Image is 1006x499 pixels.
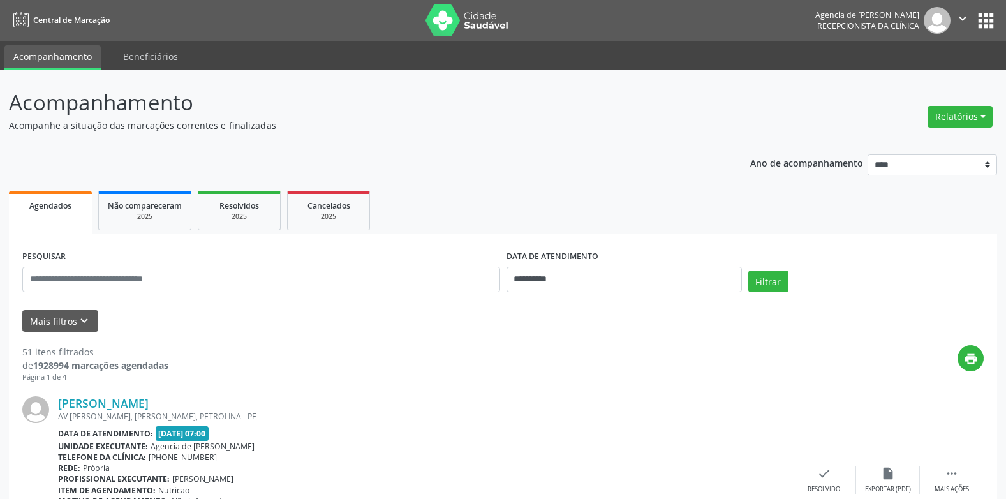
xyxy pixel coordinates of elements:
div: Mais ações [935,485,969,494]
img: img [924,7,951,34]
b: Profissional executante: [58,473,170,484]
b: Unidade executante: [58,441,148,452]
div: Agencia de [PERSON_NAME] [815,10,919,20]
i:  [945,466,959,480]
button: apps [975,10,997,32]
span: [PHONE_NUMBER] [149,452,217,463]
span: Agendados [29,200,71,211]
div: 2025 [297,212,360,221]
b: Rede: [58,463,80,473]
span: Agencia de [PERSON_NAME] [151,441,255,452]
i: print [964,352,978,366]
b: Data de atendimento: [58,428,153,439]
a: Central de Marcação [9,10,110,31]
i: check [817,466,831,480]
button: Relatórios [928,106,993,128]
b: Item de agendamento: [58,485,156,496]
div: 2025 [108,212,182,221]
button: print [958,345,984,371]
div: Exportar (PDF) [865,485,911,494]
div: AV [PERSON_NAME], [PERSON_NAME], PETROLINA - PE [58,411,792,422]
b: Telefone da clínica: [58,452,146,463]
span: Não compareceram [108,200,182,211]
span: Cancelados [307,200,350,211]
span: Resolvidos [219,200,259,211]
div: de [22,359,168,372]
div: 51 itens filtrados [22,345,168,359]
a: Beneficiários [114,45,187,68]
a: Acompanhamento [4,45,101,70]
i: insert_drive_file [881,466,895,480]
i: keyboard_arrow_down [77,314,91,328]
label: DATA DE ATENDIMENTO [507,247,598,267]
button:  [951,7,975,34]
i:  [956,11,970,26]
span: Própria [83,463,110,473]
p: Ano de acompanhamento [750,154,863,170]
label: PESQUISAR [22,247,66,267]
button: Mais filtroskeyboard_arrow_down [22,310,98,332]
div: Página 1 de 4 [22,372,168,383]
span: [PERSON_NAME] [172,473,233,484]
button: Filtrar [748,271,788,292]
strong: 1928994 marcações agendadas [33,359,168,371]
p: Acompanhe a situação das marcações correntes e finalizadas [9,119,700,132]
p: Acompanhamento [9,87,700,119]
span: Recepcionista da clínica [817,20,919,31]
span: Central de Marcação [33,15,110,26]
span: [DATE] 07:00 [156,426,209,441]
a: [PERSON_NAME] [58,396,149,410]
span: Nutricao [158,485,189,496]
img: img [22,396,49,423]
div: Resolvido [808,485,840,494]
div: 2025 [207,212,271,221]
